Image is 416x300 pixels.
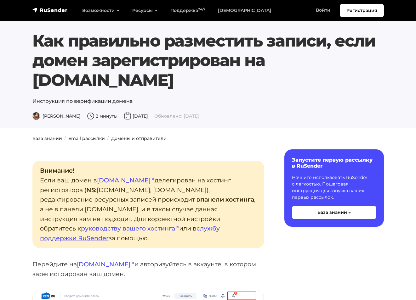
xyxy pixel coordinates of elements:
[124,112,131,120] img: Дата публикации
[86,186,97,194] strong: NS:
[87,113,117,119] span: 2 минуты
[292,206,376,219] button: База знаний →
[292,174,376,201] p: Начните использовать RuSender с легкостью. Пошаговая инструкция для запуска ваших первых рассылок.
[292,157,376,169] h6: Запустите первую рассылку в RuSender
[32,161,264,248] p: Если ваш домен в делегирован на хостинг регистратора ( [DOMAIN_NAME], [DOMAIN_NAME]), редактирова...
[111,136,167,141] a: Домены и отправители
[32,97,384,105] p: Инструкция по верификации домена
[340,4,384,17] a: Регистрация
[124,113,148,119] span: [DATE]
[32,113,81,119] span: [PERSON_NAME]
[32,259,264,279] p: Перейдите на и авторизуйтесь в аккаунте, в котором зарегистрирован ваш домен.
[126,4,164,17] a: Ресурсы
[284,149,384,226] a: Запустите первую рассылку в RuSender Начните использовать RuSender с легкостью. Пошаговая инструк...
[97,176,155,184] a: [DOMAIN_NAME]
[81,225,179,232] a: руководству вашего хостинга
[198,7,205,11] sup: 24/7
[29,135,388,142] nav: breadcrumb
[32,31,384,90] h1: Как правильно разместить записи, если домен зарегистрирован на [DOMAIN_NAME]
[164,4,212,17] a: Поддержка24/7
[310,4,337,17] a: Войти
[154,113,199,119] span: Обновлено: [DATE]
[40,167,74,174] strong: Внимание!
[212,4,277,17] a: [DEMOGRAPHIC_DATA]
[68,136,105,141] a: Email рассылки
[77,260,134,268] a: [DOMAIN_NAME]
[87,112,94,120] img: Время чтения
[200,196,254,203] strong: панели хостинга
[32,7,68,13] img: RuSender
[32,136,62,141] a: База знаний
[76,4,126,17] a: Возможности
